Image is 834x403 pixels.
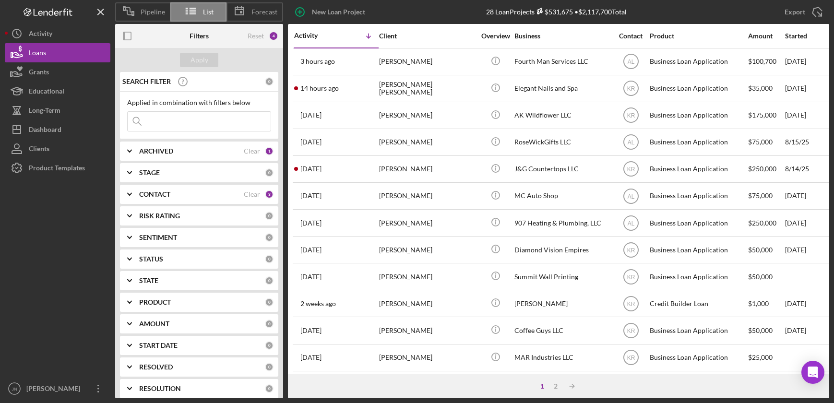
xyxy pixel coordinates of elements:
[748,353,773,361] span: $25,000
[248,32,264,40] div: Reset
[5,24,110,43] button: Activity
[265,255,274,263] div: 0
[535,8,573,16] div: $531,675
[5,139,110,158] button: Clients
[288,2,375,22] button: New Loan Project
[244,190,260,198] div: Clear
[127,99,271,107] div: Applied in combination with filters below
[514,237,610,262] div: Diamond Vision Empires
[650,183,746,209] div: Business Loan Application
[549,382,562,390] div: 2
[5,62,110,82] button: Grants
[514,210,610,236] div: 907 Heating & Plumbing, LLC
[29,24,52,46] div: Activity
[514,183,610,209] div: MC Auto Shop
[29,139,49,161] div: Clients
[265,168,274,177] div: 0
[29,43,46,65] div: Loans
[627,139,634,146] text: AL
[627,112,635,119] text: KR
[748,138,773,146] span: $75,000
[379,210,475,236] div: [PERSON_NAME]
[139,234,177,241] b: SENTIMENT
[300,58,335,65] time: 2025-09-17 15:23
[785,318,828,343] div: [DATE]
[265,147,274,155] div: 1
[300,300,336,308] time: 2025-09-06 01:09
[139,190,170,198] b: CONTACT
[514,291,610,316] div: [PERSON_NAME]
[650,156,746,182] div: Business Loan Application
[748,57,776,65] span: $100,700
[5,82,110,101] button: Educational
[536,382,549,390] div: 1
[748,326,773,334] span: $50,000
[265,298,274,307] div: 0
[265,212,274,220] div: 0
[379,183,475,209] div: [PERSON_NAME]
[379,372,475,397] div: [PERSON_NAME]
[748,84,773,92] span: $35,000
[514,103,610,128] div: AK Wildflower LLC
[514,345,610,370] div: MAR Industries LLC
[627,328,635,334] text: KR
[650,237,746,262] div: Business Loan Application
[265,190,274,199] div: 3
[29,101,60,122] div: Long-Term
[139,255,163,263] b: STATUS
[514,130,610,155] div: RoseWickGifts LLC
[627,220,634,226] text: AL
[244,147,260,155] div: Clear
[139,320,169,328] b: AMOUNT
[180,53,218,67] button: Apply
[379,345,475,370] div: [PERSON_NAME]
[300,192,322,200] time: 2025-09-12 18:47
[379,130,475,155] div: [PERSON_NAME]
[300,84,339,92] time: 2025-09-17 03:39
[300,273,322,281] time: 2025-09-09 17:41
[379,76,475,101] div: [PERSON_NAME] [PERSON_NAME]
[29,120,61,142] div: Dashboard
[748,299,769,308] span: $1,000
[5,101,110,120] button: Long-Term
[650,130,746,155] div: Business Loan Application
[379,156,475,182] div: [PERSON_NAME]
[379,32,475,40] div: Client
[514,318,610,343] div: Coffee Guys LLC
[627,59,634,65] text: AL
[613,32,649,40] div: Contact
[514,32,610,40] div: Business
[5,158,110,178] button: Product Templates
[139,363,173,371] b: RESOLVED
[748,191,773,200] span: $75,000
[122,78,171,85] b: SEARCH FILTER
[650,372,746,397] div: Business Loan Application
[801,361,824,384] div: Open Intercom Messenger
[650,264,746,289] div: Business Loan Application
[627,85,635,92] text: KR
[139,277,158,284] b: STATE
[748,165,776,173] span: $250,000
[627,166,635,173] text: KR
[748,246,773,254] span: $50,000
[139,147,173,155] b: ARCHIVED
[5,43,110,62] button: Loans
[477,32,513,40] div: Overview
[785,32,828,40] div: Started
[265,233,274,242] div: 0
[139,385,181,392] b: RESOLUTION
[514,76,610,101] div: Elegant Nails and Spa
[191,53,208,67] div: Apply
[312,2,365,22] div: New Loan Project
[300,111,322,119] time: 2025-09-15 22:03
[748,219,776,227] span: $250,000
[785,210,828,236] div: [DATE]
[141,8,165,16] span: Pipeline
[514,49,610,74] div: Fourth Man Services LLC
[748,273,773,281] span: $50,000
[785,372,828,397] div: 8/22/25
[627,355,635,361] text: KR
[514,372,610,397] div: SKT Communications LLC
